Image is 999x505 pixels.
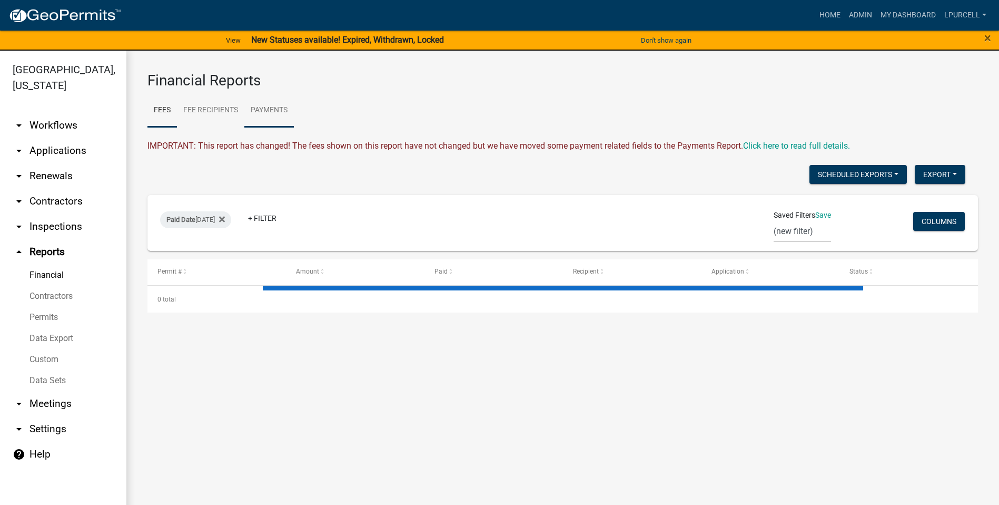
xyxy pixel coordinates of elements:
[13,448,25,461] i: help
[637,32,696,49] button: Don't show again
[774,210,815,221] span: Saved Filters
[434,268,448,275] span: Paid
[166,216,195,224] span: Paid Date
[839,259,978,285] datatable-header-cell: Status
[562,259,701,285] datatable-header-cell: Recipient
[177,94,244,128] a: Fee Recipients
[913,212,965,231] button: Columns
[13,195,25,208] i: arrow_drop_down
[13,170,25,182] i: arrow_drop_down
[940,5,991,25] a: lpurcell
[157,268,182,275] span: Permit #
[743,141,850,151] a: Click here to read full details.
[743,141,850,151] wm-modal-confirm: Upcoming Changes to Daily Fees Report
[13,144,25,157] i: arrow_drop_down
[147,72,978,90] h3: Financial Reports
[849,268,868,275] span: Status
[286,259,424,285] datatable-header-cell: Amount
[984,32,991,44] button: Close
[13,220,25,233] i: arrow_drop_down
[809,165,907,184] button: Scheduled Exports
[424,259,563,285] datatable-header-cell: Paid
[701,259,839,285] datatable-header-cell: Application
[160,211,231,228] div: [DATE]
[296,268,319,275] span: Amount
[240,209,285,228] a: + Filter
[984,31,991,45] span: ×
[147,140,978,152] div: IMPORTANT: This report has changed! The fees shown on this report have not changed but we have mo...
[244,94,294,128] a: Payments
[13,423,25,435] i: arrow_drop_down
[222,32,245,49] a: View
[573,268,599,275] span: Recipient
[876,5,940,25] a: My Dashboard
[845,5,876,25] a: Admin
[815,5,845,25] a: Home
[13,119,25,132] i: arrow_drop_down
[147,286,978,313] div: 0 total
[815,211,831,219] a: Save
[251,35,444,45] strong: New Statuses available! Expired, Withdrawn, Locked
[147,259,286,285] datatable-header-cell: Permit #
[13,246,25,258] i: arrow_drop_up
[915,165,965,184] button: Export
[13,397,25,410] i: arrow_drop_down
[711,268,744,275] span: Application
[147,94,177,128] a: Fees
